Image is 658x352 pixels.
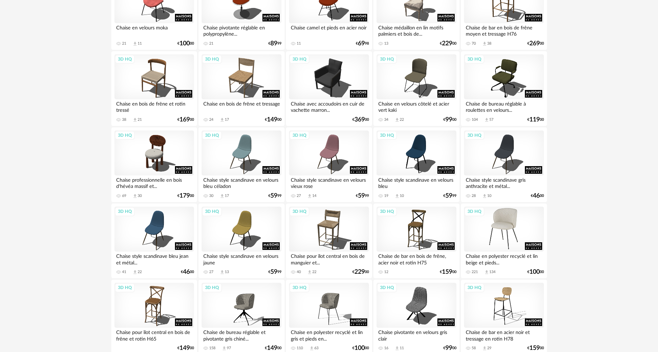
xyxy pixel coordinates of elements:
[384,41,388,46] div: 13
[531,193,544,198] div: € 00
[484,117,489,123] span: Download icon
[472,270,478,274] div: 221
[445,346,452,351] span: 99
[377,252,456,265] div: Chaise de bar en bois de frêne, acier noir et rotin H75
[377,283,397,292] div: 3D HQ
[312,270,316,274] div: 22
[122,270,126,274] div: 41
[445,117,452,122] span: 99
[482,193,487,199] span: Download icon
[472,193,476,198] div: 28
[132,193,138,199] span: Download icon
[356,193,369,198] div: € 99
[395,117,400,123] span: Download icon
[114,328,194,342] div: Chaise pour îlot central en bois de frêne et rotin H65
[484,270,489,275] span: Download icon
[202,283,222,292] div: 3D HQ
[209,117,213,122] div: 24
[464,283,484,292] div: 3D HQ
[114,23,194,37] div: Chaise en velours moka
[138,117,142,122] div: 21
[114,252,194,265] div: Chaise style scandinave bleu jean et métal...
[286,204,372,278] a: 3D HQ Chaise pour îlot central en bois de manguier et... 40 Download icon 22 €22900
[307,270,312,275] span: Download icon
[400,117,404,122] div: 22
[177,41,194,46] div: € 00
[202,55,222,64] div: 3D HQ
[529,270,540,274] span: 100
[384,117,388,122] div: 34
[384,193,388,198] div: 19
[183,270,190,274] span: 46
[377,207,397,216] div: 3D HQ
[489,117,493,122] div: 57
[482,346,487,351] span: Download icon
[527,270,544,274] div: € 00
[198,127,284,202] a: 3D HQ Chaise style scandinave en velours bleu céladon 30 Download icon 17 €5999
[377,175,456,189] div: Chaise style scandinave en velours bleu
[440,41,456,46] div: € 00
[114,175,194,189] div: Chaise professionnelle en bois d'hévéa massif et...
[289,99,369,113] div: Chaise avec accoudoirs en cuir de vachette marron...
[472,346,476,351] div: 58
[177,193,194,198] div: € 00
[377,55,397,64] div: 3D HQ
[265,117,281,122] div: € 00
[472,117,478,122] div: 104
[464,131,484,140] div: 3D HQ
[358,41,365,46] span: 69
[527,41,544,46] div: € 00
[289,131,309,140] div: 3D HQ
[122,41,126,46] div: 21
[527,346,544,351] div: € 00
[209,193,213,198] div: 30
[198,51,284,126] a: 3D HQ Chaise en bois de frêne et tressage 24 Download icon 17 €14900
[132,117,138,123] span: Download icon
[202,131,222,140] div: 3D HQ
[354,346,365,351] span: 100
[352,346,369,351] div: € 00
[440,270,456,274] div: € 00
[289,55,309,64] div: 3D HQ
[482,41,487,46] span: Download icon
[267,346,277,351] span: 149
[220,193,225,199] span: Download icon
[354,117,365,122] span: 369
[202,99,281,113] div: Chaise en bois de frêne et tressage
[177,117,194,122] div: € 00
[443,193,456,198] div: € 99
[138,270,142,274] div: 22
[464,55,484,64] div: 3D HQ
[225,193,229,198] div: 17
[115,283,135,292] div: 3D HQ
[114,99,194,113] div: Chaise en bois de frêne et rotin tressé
[122,193,126,198] div: 69
[289,328,369,342] div: Chaise en polyester recyclé et lin gris et pieds en...
[289,207,309,216] div: 3D HQ
[400,193,404,198] div: 10
[464,252,544,265] div: Chaise en polyester recyclé et lin beige et pieds...
[270,270,277,274] span: 59
[487,41,491,46] div: 38
[270,41,277,46] span: 89
[268,193,281,198] div: € 99
[265,346,281,351] div: € 00
[209,346,215,351] div: 158
[115,55,135,64] div: 3D HQ
[377,23,456,37] div: Chaise médaillon en lin motifs palmiers et bois de...
[358,193,365,198] span: 59
[122,117,126,122] div: 38
[395,193,400,199] span: Download icon
[132,270,138,275] span: Download icon
[268,41,281,46] div: € 99
[225,117,229,122] div: 17
[222,346,227,351] span: Download icon
[297,193,301,198] div: 27
[352,270,369,274] div: € 00
[220,270,225,275] span: Download icon
[445,193,452,198] span: 59
[179,193,190,198] span: 179
[443,117,456,122] div: € 00
[202,175,281,189] div: Chaise style scandinave en velours bleu céladon
[297,346,303,351] div: 110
